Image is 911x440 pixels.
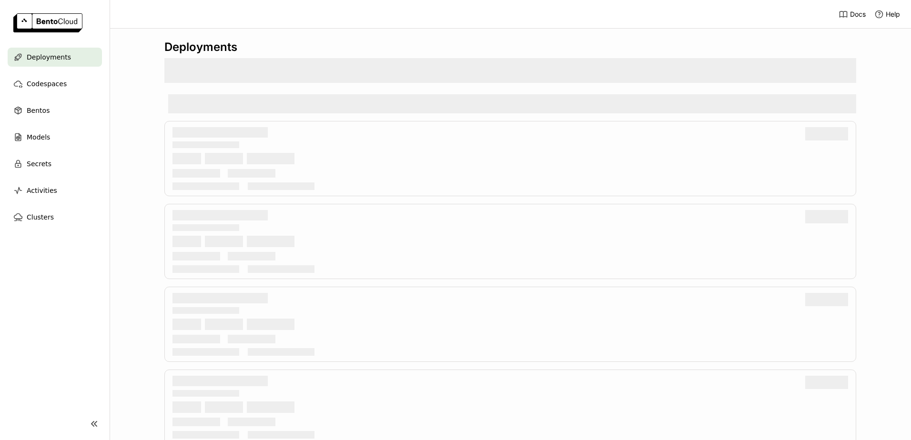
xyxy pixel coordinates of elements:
span: Bentos [27,105,50,116]
span: Codespaces [27,78,67,90]
img: logo [13,13,82,32]
div: Deployments [164,40,856,54]
a: Clusters [8,208,102,227]
a: Bentos [8,101,102,120]
a: Models [8,128,102,147]
div: Help [874,10,900,19]
span: Help [886,10,900,19]
span: Deployments [27,51,71,63]
span: Clusters [27,211,54,223]
a: Docs [839,10,866,19]
a: Activities [8,181,102,200]
a: Secrets [8,154,102,173]
span: Docs [850,10,866,19]
span: Secrets [27,158,51,170]
span: Models [27,131,50,143]
span: Activities [27,185,57,196]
